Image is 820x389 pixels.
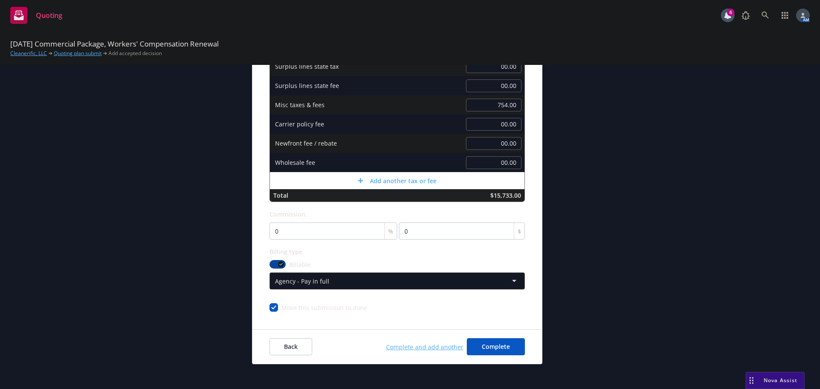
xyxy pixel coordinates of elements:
[275,82,339,90] span: Surplus lines state fee
[370,176,436,185] span: Add another tax or fee
[275,120,324,128] span: Carrier policy fee
[388,227,393,236] span: %
[776,7,794,24] a: Switch app
[10,50,47,57] a: Cleanerific, LLC
[275,101,325,109] span: Misc taxes & fees
[269,248,302,256] span: Billing type
[275,62,339,70] span: Surplus lines state tax
[764,377,797,384] span: Nova Assist
[746,372,805,389] button: Nova Assist
[284,342,298,351] span: Back
[269,260,525,269] div: Billable
[737,7,754,24] a: Report a Bug
[466,137,521,150] input: 0.00
[746,372,757,389] div: Drag to move
[386,342,463,351] a: Complete and add another
[757,7,774,24] a: Search
[36,12,62,19] span: Quoting
[490,191,521,199] span: $15,733.00
[518,227,521,236] span: $
[273,191,288,199] span: Total
[466,118,521,131] input: 0.00
[54,50,102,57] a: Quoting plan submit
[482,342,510,351] span: Complete
[281,303,367,312] div: Move this submission to done
[466,60,521,73] input: 0.00
[466,156,521,169] input: 0.00
[10,38,219,50] span: [DATE] Commercial Package, Workers' Compensation Renewal
[466,79,521,92] input: 0.00
[466,99,521,111] input: 0.00
[727,9,735,16] div: 6
[108,50,162,57] span: Add accepted decision
[467,338,525,355] button: Complete
[275,158,315,167] span: Wholesale fee
[269,210,305,218] span: Commission
[7,3,66,27] a: Quoting
[275,139,337,147] span: Newfront fee / rebate
[270,172,524,189] button: Add another tax or fee
[269,338,312,355] button: Back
